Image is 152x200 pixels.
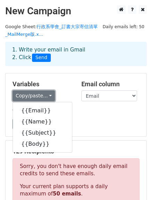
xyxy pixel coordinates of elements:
[53,191,81,197] strong: 50 emails
[100,23,147,31] span: Daily emails left: 50
[13,147,139,155] h5: 129 Recipients
[13,127,72,138] a: {{Subject}}
[20,183,132,198] p: Your current plan supports a daily maximum of .
[13,90,55,101] a: Copy/paste...
[13,105,72,116] a: {{Email}}
[13,116,72,127] a: {{Name}}
[5,24,98,37] small: Google Sheet:
[81,80,140,88] h5: Email column
[13,138,72,150] a: {{Body}}
[100,24,147,29] a: Daily emails left: 50
[32,54,51,62] span: Send
[5,24,98,37] a: 行政系學會_訂書大宗寄信清單_MailMerge版.x...
[117,167,152,200] iframe: Chat Widget
[20,163,132,177] p: Sorry, you don't have enough daily email credits to send these emails.
[5,5,147,17] h2: New Campaign
[13,80,71,88] h5: Variables
[7,46,145,62] div: 1. Write your email in Gmail 2. Click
